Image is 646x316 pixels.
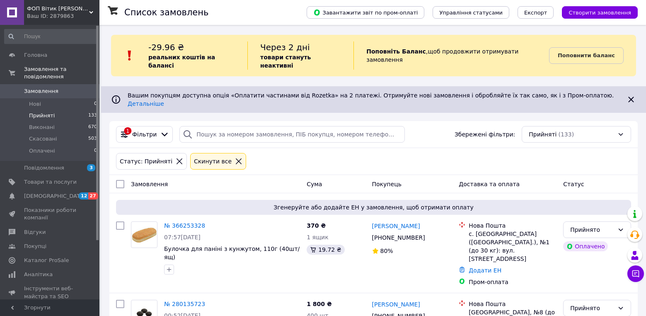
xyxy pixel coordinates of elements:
[380,248,393,254] span: 80%
[563,181,584,187] span: Статус
[27,12,99,20] div: Ваш ID: 2879863
[179,126,405,143] input: Пошук за номером замовлення, ПІБ покупця, номером телефону, Email, номером накладної
[88,192,98,199] span: 27
[307,222,326,229] span: 370 ₴
[627,265,644,282] button: Чат з покупцем
[24,66,99,80] span: Замовлення та повідомлення
[164,246,300,260] a: Булочка для паніні з кунжутом, 110г (40шт/ящ)
[569,10,631,16] span: Створити замовлення
[148,42,184,52] span: -29.96 ₴
[119,203,628,211] span: Згенеруйте або додайте ЕН у замовлення, щоб отримати оплату
[87,164,95,171] span: 3
[24,207,77,221] span: Показники роботи компанії
[459,181,520,187] span: Доставка та оплата
[307,234,329,241] span: 1 ящик
[27,5,89,12] span: ФОП Вітик О.С.
[164,234,201,241] span: 07:57[DATE]
[29,100,41,108] span: Нові
[372,181,402,187] span: Покупець
[132,130,157,139] span: Фільтри
[469,267,501,274] a: Додати ЕН
[164,222,205,229] a: № 366253328
[131,221,157,248] a: Фото товару
[24,243,46,250] span: Покупці
[4,29,98,44] input: Пошук
[164,301,205,307] a: № 280135723
[469,221,556,230] div: Нова Пошта
[24,228,46,236] span: Відгуки
[469,300,556,308] div: Нова Пошта
[131,227,157,242] img: Фото товару
[558,52,615,58] b: Поповнити баланс
[307,301,332,307] span: 1 800 ₴
[94,147,97,155] span: 0
[570,304,614,313] div: Прийнято
[24,164,64,172] span: Повідомлення
[88,135,97,143] span: 503
[558,131,574,138] span: (133)
[94,100,97,108] span: 0
[518,6,554,19] button: Експорт
[24,285,77,300] span: Інструменти веб-майстра та SEO
[128,100,164,107] a: Детальніше
[29,147,55,155] span: Оплачені
[372,300,420,309] a: [PERSON_NAME]
[88,112,97,119] span: 133
[307,6,424,19] button: Завантажити звіт по пром-оплаті
[24,88,58,95] span: Замовлення
[370,232,427,243] div: [PHONE_NUMBER]
[24,51,47,59] span: Головна
[24,192,85,200] span: [DEMOGRAPHIC_DATA]
[353,41,549,70] div: , щоб продовжити отримувати замовлення
[123,49,136,62] img: :exclamation:
[148,54,215,69] b: реальних коштів на балансі
[366,48,426,55] b: Поповніть Баланс
[24,178,77,186] span: Товари та послуги
[124,7,208,17] h1: Список замовлень
[307,181,322,187] span: Cума
[372,222,420,230] a: [PERSON_NAME]
[469,230,556,263] div: с. [GEOGRAPHIC_DATA] ([GEOGRAPHIC_DATA].), №1 (до 30 кг): вул. [STREET_ADDRESS]
[29,135,57,143] span: Скасовані
[554,9,638,15] a: Створити замовлення
[128,92,617,107] span: Вашим покупцям доступна опція «Оплатити частинами від Rozetka» на 2 платежі. Отримуйте нові замов...
[529,130,556,139] span: Прийняті
[439,10,503,16] span: Управління статусами
[88,124,97,131] span: 670
[192,157,233,166] div: Cкинути все
[131,181,168,187] span: Замовлення
[24,271,53,278] span: Аналітика
[260,42,310,52] span: Через 2 дні
[562,6,638,19] button: Створити замовлення
[524,10,547,16] span: Експорт
[549,47,624,64] a: Поповнити баланс
[570,225,614,234] div: Прийнято
[455,130,515,139] span: Збережені фільтри:
[307,245,344,255] div: 19.72 ₴
[563,241,608,251] div: Оплачено
[79,192,88,199] span: 12
[313,9,418,16] span: Завантажити звіт по пром-оплаті
[433,6,509,19] button: Управління статусами
[29,112,55,119] span: Прийняті
[260,54,311,69] b: товари стануть неактивні
[24,257,69,264] span: Каталог ProSale
[29,124,55,131] span: Виконані
[469,278,556,286] div: Пром-оплата
[118,157,174,166] div: Статус: Прийняті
